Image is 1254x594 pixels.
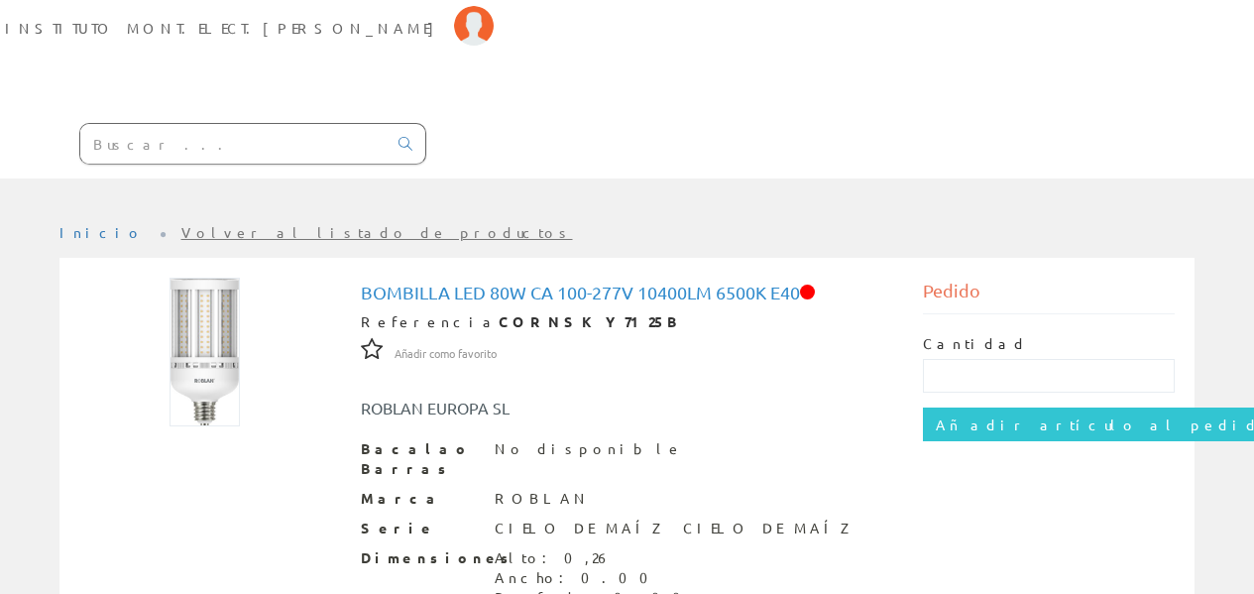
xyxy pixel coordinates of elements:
font: Bacalao Barras [361,439,471,477]
font: CIELO DE MAÍZ CIELO DE MAÍZ [495,519,859,536]
font: Serie [361,519,436,536]
font: Bombilla LED 80W CA 100-277V 10400LM 6500K E40 [361,282,800,302]
a: INSTITUTO MONT.ELECT.[PERSON_NAME] [5,2,494,21]
font: ROBLAN EUROPA SL [361,398,510,417]
font: Referencia [361,312,499,330]
font: Pedido [923,280,980,300]
img: Foto artículo Bombilla LED 80W AC 100-277V 10400LM 6500K E40 (70.8x150) [170,278,240,426]
a: Volver al listado de productos [181,223,573,241]
font: ROBLAN [495,489,590,507]
font: Añadir como favorito [395,345,497,361]
font: INSTITUTO MONT.ELECT.[PERSON_NAME] [5,19,444,37]
a: Inicio [59,223,144,241]
font: No disponible [495,439,683,457]
font: CORNSKY7125B [499,312,681,330]
font: Dimensiones [361,548,515,566]
font: Alto: 0,26 [495,548,612,566]
font: Cantidad [923,334,1028,352]
a: Añadir como favorito [395,343,497,361]
font: Marca [361,489,443,507]
font: Ancho: 0.00 [495,568,660,586]
input: Buscar ... [80,124,387,164]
